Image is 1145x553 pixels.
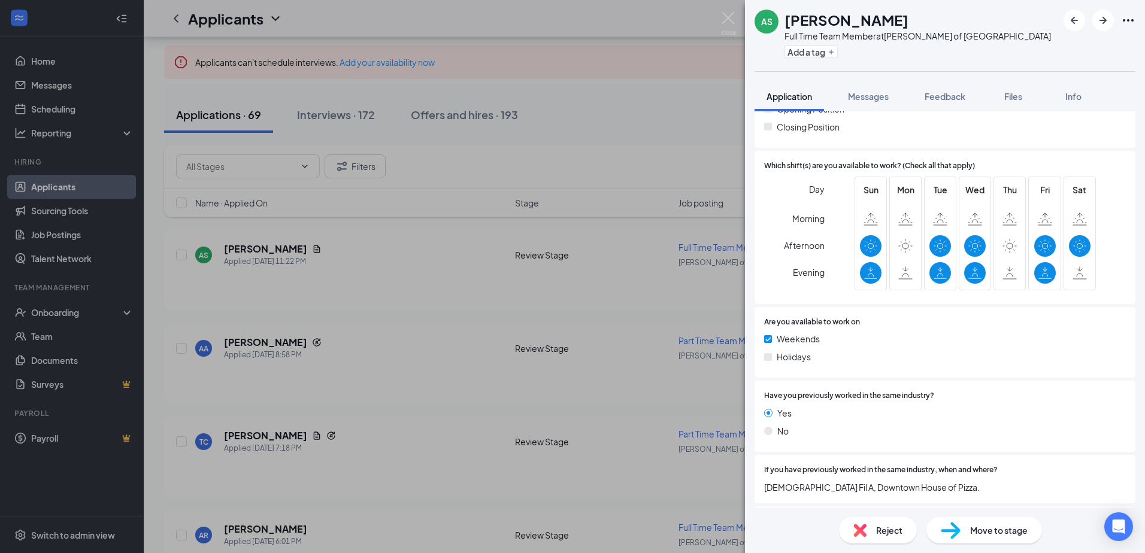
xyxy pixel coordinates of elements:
button: ArrowLeftNew [1064,10,1085,31]
div: Full Time Team Member at [PERSON_NAME] of [GEOGRAPHIC_DATA] [784,30,1051,42]
div: AS [761,16,773,28]
button: ArrowRight [1092,10,1114,31]
span: Day [809,183,825,196]
span: Application [767,91,812,102]
div: Open Intercom Messenger [1104,512,1133,541]
span: Have you previously worked in the same industry? [764,390,934,402]
svg: ArrowLeftNew [1067,13,1082,28]
span: Holidays [777,350,811,363]
span: Weekends [777,332,820,345]
span: Are you available to work on [764,317,860,328]
button: PlusAdd a tag [784,45,838,58]
span: Fri [1034,183,1056,196]
span: [DEMOGRAPHIC_DATA] Fil A, Downtown House of Pizza. [764,481,1126,494]
svg: Plus [828,48,835,56]
span: Afternoon [784,235,825,256]
span: Morning [792,208,825,229]
span: Sat [1069,183,1091,196]
span: Mon [895,183,916,196]
svg: ArrowRight [1096,13,1110,28]
span: Tue [929,183,951,196]
span: Files [1004,91,1022,102]
span: Wed [964,183,986,196]
span: Info [1065,91,1082,102]
span: Thu [999,183,1020,196]
span: Yes [777,406,792,420]
span: No [777,424,789,437]
span: Feedback [925,91,965,102]
span: Closing Position [777,120,840,133]
span: Move to stage [970,524,1028,537]
span: If you have previously worked in the same industry, when and where? [764,464,998,476]
span: Evening [793,262,825,283]
span: Reject [876,524,902,537]
h1: [PERSON_NAME] [784,10,908,30]
span: Messages [848,91,889,102]
svg: Ellipses [1121,13,1135,28]
span: Which shift(s) are you available to work? (Check all that apply) [764,160,975,172]
span: Sun [860,183,882,196]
